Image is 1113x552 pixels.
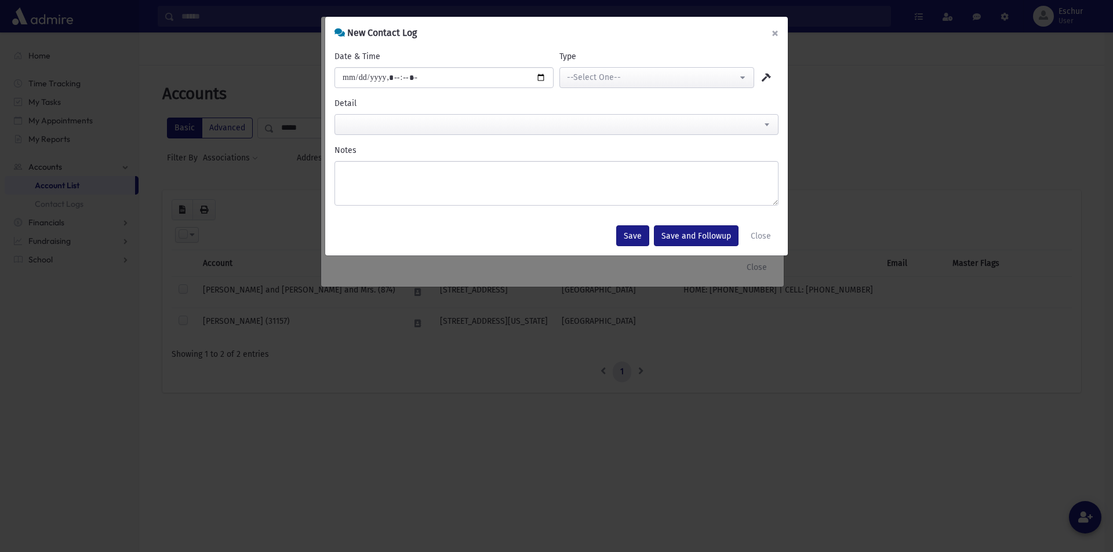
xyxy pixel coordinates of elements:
button: Save [616,225,649,246]
button: --Select One-- [559,67,754,88]
label: Date & Time [334,50,380,63]
h6: New Contact Log [334,26,417,40]
label: Detail [334,97,357,109]
div: --Select One-- [567,71,737,83]
label: Notes [334,144,357,156]
button: Close [743,225,779,246]
button: × [762,17,788,49]
label: Type [559,50,576,63]
button: Save and Followup [654,225,739,246]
